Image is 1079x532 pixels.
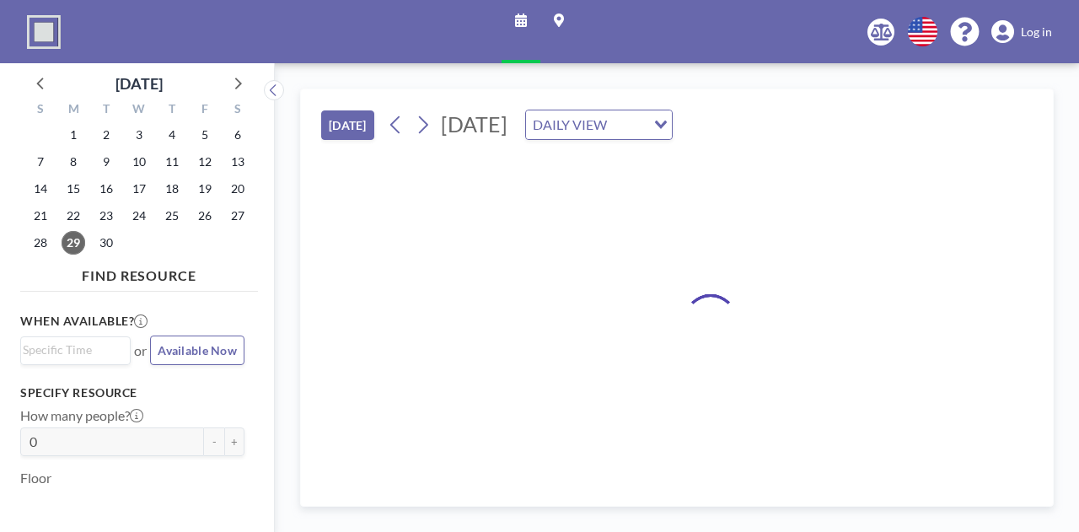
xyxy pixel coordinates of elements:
div: S [221,99,254,121]
h4: FIND RESOURCE [20,261,258,284]
div: S [24,99,57,121]
span: [DATE] [441,111,507,137]
span: Available Now [158,343,237,357]
span: Wednesday, September 17, 2025 [127,177,151,201]
span: Wednesday, September 24, 2025 [127,204,151,228]
label: How many people? [20,407,143,424]
span: Saturday, September 27, 2025 [226,204,250,228]
div: Search for option [21,337,130,363]
span: Monday, September 29, 2025 [62,231,85,255]
span: DAILY VIEW [529,114,610,136]
input: Search for option [612,114,644,136]
span: Wednesday, September 3, 2025 [127,123,151,147]
input: Search for option [23,341,121,359]
span: Sunday, September 14, 2025 [29,177,52,201]
span: Tuesday, September 2, 2025 [94,123,118,147]
div: F [188,99,221,121]
span: or [134,342,147,359]
span: Sunday, September 21, 2025 [29,204,52,228]
div: M [57,99,90,121]
span: Monday, September 15, 2025 [62,177,85,201]
button: - [204,427,224,456]
span: Tuesday, September 30, 2025 [94,231,118,255]
span: Friday, September 5, 2025 [193,123,217,147]
span: Tuesday, September 16, 2025 [94,177,118,201]
span: Wednesday, September 10, 2025 [127,150,151,174]
a: Log in [991,20,1052,44]
button: [DATE] [321,110,374,140]
span: Friday, September 19, 2025 [193,177,217,201]
h3: Specify resource [20,385,244,400]
div: W [123,99,156,121]
div: [DATE] [115,72,163,95]
button: Available Now [150,336,244,365]
span: Sunday, September 28, 2025 [29,231,52,255]
img: organization-logo [27,15,61,49]
span: Thursday, September 11, 2025 [160,150,184,174]
span: Friday, September 26, 2025 [193,204,217,228]
span: Monday, September 22, 2025 [62,204,85,228]
span: Saturday, September 20, 2025 [226,177,250,201]
span: Tuesday, September 9, 2025 [94,150,118,174]
span: Log in [1021,24,1052,40]
span: Saturday, September 6, 2025 [226,123,250,147]
span: Thursday, September 4, 2025 [160,123,184,147]
span: Sunday, September 7, 2025 [29,150,52,174]
span: Friday, September 12, 2025 [193,150,217,174]
span: Saturday, September 13, 2025 [226,150,250,174]
span: Monday, September 8, 2025 [62,150,85,174]
span: Tuesday, September 23, 2025 [94,204,118,228]
span: Monday, September 1, 2025 [62,123,85,147]
span: Thursday, September 25, 2025 [160,204,184,228]
div: T [90,99,123,121]
span: Thursday, September 18, 2025 [160,177,184,201]
button: + [224,427,244,456]
label: Floor [20,470,51,486]
div: T [155,99,188,121]
div: Search for option [526,110,672,139]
